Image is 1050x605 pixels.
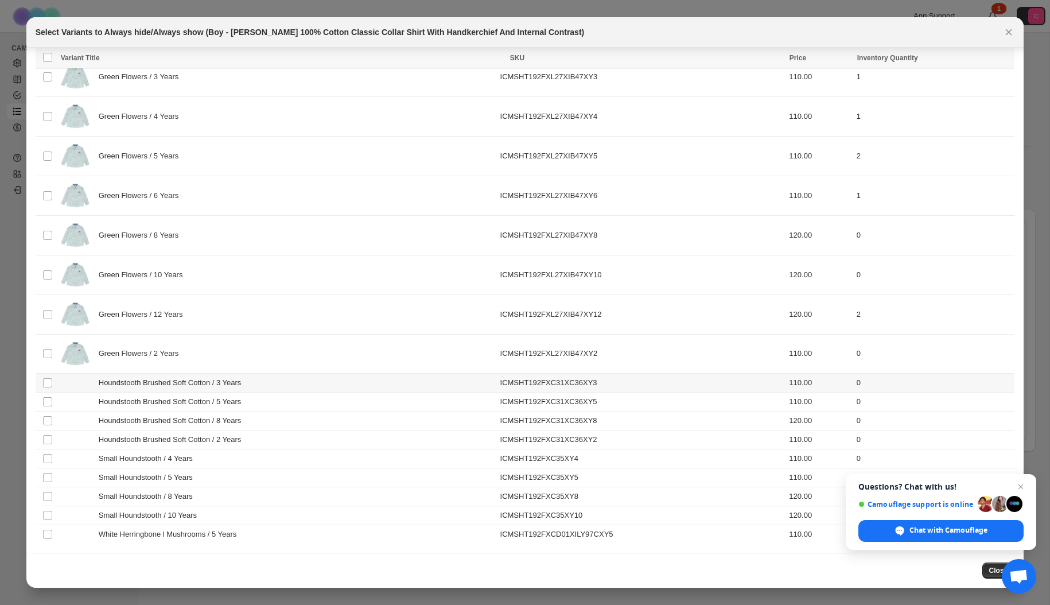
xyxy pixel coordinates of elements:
[853,176,1014,216] td: 1
[785,506,853,525] td: 120.00
[858,520,1024,542] div: Chat with Camouflage
[785,137,853,176] td: 110.00
[497,215,786,255] td: ICMSHT192FXL27XIB47XY8
[61,100,90,133] img: JULY20250861.png
[61,140,90,172] img: JULY20250861.png
[99,111,185,122] span: Green Flowers / 4 Years
[510,54,524,62] span: SKU
[982,563,1015,579] button: Close
[99,71,185,83] span: Green Flowers / 3 Years
[785,215,853,255] td: 120.00
[99,529,243,540] span: White Herringbone l Mushrooms / 5 Years
[853,57,1014,97] td: 1
[61,180,90,212] img: JULY20250861.png
[1001,24,1017,40] button: Close
[99,434,247,445] span: Houndstooth Brushed Soft Cotton / 2 Years
[853,215,1014,255] td: 0
[785,487,853,506] td: 120.00
[36,26,584,38] h2: Select Variants to Always hide/Always show (Boy - [PERSON_NAME] 100% Cotton Classic Collar Shirt ...
[61,338,90,370] img: JULY20250861.png
[99,348,185,359] span: Green Flowers / 2 Years
[785,57,853,97] td: 110.00
[61,54,100,62] span: Variant Title
[785,334,853,374] td: 110.00
[785,412,853,431] td: 120.00
[785,393,853,412] td: 110.00
[497,412,786,431] td: ICMSHT192FXC31XC36XY8
[790,54,806,62] span: Price
[1002,559,1036,594] div: Open chat
[61,61,90,93] img: JULY20250861.png
[853,294,1014,334] td: 2
[853,255,1014,294] td: 0
[785,176,853,216] td: 110.00
[61,298,90,331] img: JULY20250861.png
[909,525,987,536] span: Chat with Camouflage
[99,269,189,281] span: Green Flowers / 10 Years
[497,468,786,487] td: ICMSHT192FXC35XY5
[853,334,1014,374] td: 0
[497,449,786,468] td: ICMSHT192FXC35XY4
[61,219,90,251] img: JULY20250861.png
[99,230,185,241] span: Green Flowers / 8 Years
[99,510,203,521] span: Small Houndstooth / 10 Years
[497,255,786,294] td: ICMSHT192FXL27XIB47XY10
[853,137,1014,176] td: 2
[853,412,1014,431] td: 0
[497,506,786,525] td: ICMSHT192FXC35XY10
[785,468,853,487] td: 110.00
[785,449,853,468] td: 110.00
[1014,480,1028,494] span: Close chat
[99,415,247,426] span: Houndstooth Brushed Soft Cotton / 8 Years
[853,97,1014,137] td: 1
[853,431,1014,449] td: 0
[858,500,974,509] span: Camouflage support is online
[99,377,247,389] span: Houndstooth Brushed Soft Cotton / 3 Years
[497,176,786,216] td: ICMSHT192FXL27XIB47XY6
[853,393,1014,412] td: 0
[99,190,185,201] span: Green Flowers / 6 Years
[497,525,786,544] td: ICMSHT192FXCD01XILY97CXY5
[497,57,786,97] td: ICMSHT192FXL27XIB47XY3
[853,374,1014,393] td: 0
[99,472,199,483] span: Small Houndstooth / 5 Years
[785,97,853,137] td: 110.00
[853,468,1014,487] td: 0
[497,294,786,334] td: ICMSHT192FXL27XIB47XY12
[497,431,786,449] td: ICMSHT192FXC31XC36XY2
[497,97,786,137] td: ICMSHT192FXL27XIB47XY4
[497,374,786,393] td: ICMSHT192FXC31XC36XY3
[785,374,853,393] td: 110.00
[99,453,199,464] span: Small Houndstooth / 4 Years
[99,309,189,320] span: Green Flowers / 12 Years
[497,393,786,412] td: ICMSHT192FXC31XC36XY5
[497,487,786,506] td: ICMSHT192FXC35XY8
[785,255,853,294] td: 120.00
[61,259,90,291] img: JULY20250861.png
[857,54,918,62] span: Inventory Quantity
[99,150,185,162] span: Green Flowers / 5 Years
[785,525,853,544] td: 110.00
[989,566,1008,575] span: Close
[497,334,786,374] td: ICMSHT192FXL27XIB47XY2
[99,491,199,502] span: Small Houndstooth / 8 Years
[785,431,853,449] td: 110.00
[785,294,853,334] td: 120.00
[99,396,247,408] span: Houndstooth Brushed Soft Cotton / 5 Years
[853,449,1014,468] td: 0
[497,137,786,176] td: ICMSHT192FXL27XIB47XY5
[858,482,1024,491] span: Questions? Chat with us!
